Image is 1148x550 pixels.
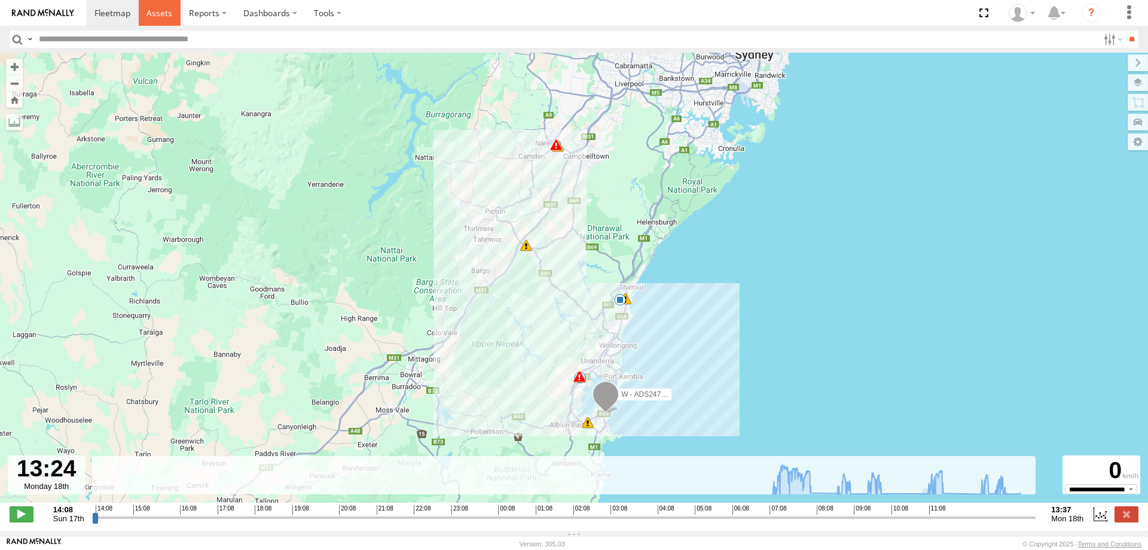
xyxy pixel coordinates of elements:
[1004,4,1039,22] div: Tye Clark
[1064,457,1138,484] div: 0
[1051,505,1083,514] strong: 13:37
[732,505,749,515] span: 06:08
[25,31,35,48] label: Search Query
[218,505,234,515] span: 17:08
[658,505,674,515] span: 04:08
[573,505,590,515] span: 02:08
[96,505,112,515] span: 14:08
[12,9,74,17] img: rand-logo.svg
[770,505,786,515] span: 07:08
[339,505,356,515] span: 20:08
[1099,31,1125,48] label: Search Filter Options
[133,505,150,515] span: 15:08
[695,505,712,515] span: 05:08
[377,505,393,515] span: 21:08
[414,505,430,515] span: 22:08
[891,505,908,515] span: 10:08
[6,75,23,92] button: Zoom out
[1078,540,1141,548] a: Terms and Conditions
[929,505,946,515] span: 11:08
[292,505,309,515] span: 19:08
[53,505,84,514] strong: 14:08
[1051,514,1083,523] span: Mon 18th Aug 2025
[817,505,833,515] span: 08:08
[619,293,631,305] div: 5
[255,505,271,515] span: 18:08
[1115,506,1138,522] label: Close
[498,505,515,515] span: 00:08
[6,114,23,130] label: Measure
[854,505,871,515] span: 09:08
[53,514,84,523] span: Sun 17th Aug 2025
[574,371,586,383] div: 7
[610,505,627,515] span: 03:08
[6,92,23,108] button: Zoom Home
[10,506,33,522] label: Play/Stop
[1022,540,1141,548] div: © Copyright 2025 -
[1082,4,1101,23] i: ?
[6,59,23,75] button: Zoom in
[520,540,565,548] div: Version: 305.03
[552,140,564,152] div: 5
[621,390,726,398] span: W - ADS247 - [PERSON_NAME]
[180,505,197,515] span: 16:08
[536,505,552,515] span: 01:08
[574,372,586,384] div: 5
[451,505,468,515] span: 23:08
[7,538,62,550] a: Visit our Website
[1128,133,1148,150] label: Map Settings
